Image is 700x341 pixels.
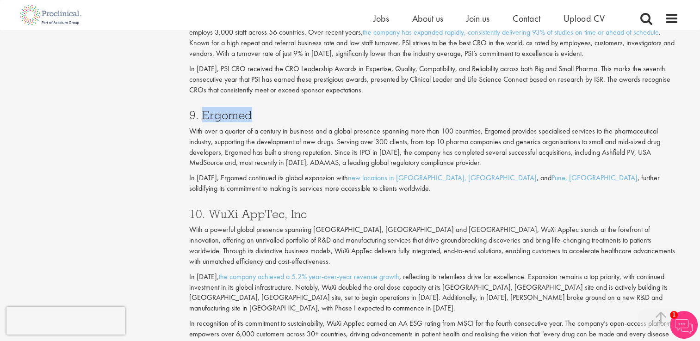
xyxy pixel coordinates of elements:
a: Upload CV [564,12,605,24]
p: With over a quarter of a century in business and a global presence spanning more than 100 countri... [189,126,679,168]
img: Chatbot [670,311,698,339]
a: the company achieved a 5.2% year-over-year revenue growth [219,272,399,281]
a: About us [412,12,443,24]
p: PSI is a fast-growing CRO specialising in oncology, haematology, [MEDICAL_DATA] and [MEDICAL_DATA... [189,17,679,59]
p: In [DATE], , reflecting its relentless drive for excellence. Expansion remains a top priority, wi... [189,272,679,314]
a: Join us [466,12,489,24]
p: In [DATE], PSI CRO received the CRO Leadership Awards in Expertise, Quality, Compatibility, and R... [189,64,679,96]
a: Pune, [GEOGRAPHIC_DATA] [551,173,638,183]
span: 1 [670,311,678,319]
p: With a powerful global presence spanning [GEOGRAPHIC_DATA], [GEOGRAPHIC_DATA] and [GEOGRAPHIC_DAT... [189,225,679,267]
iframe: reCAPTCHA [6,307,125,335]
p: In [DATE], Ergomed continued its global expansion with , and , further solidifying its commitment... [189,173,679,194]
h3: 10. WuXi AppTec, Inc [189,208,679,220]
h3: 9. Ergomed [189,109,679,121]
a: new locations in [GEOGRAPHIC_DATA], [GEOGRAPHIC_DATA] [348,173,537,183]
a: the company has expanded rapidly, consistently delivering 93% of studies on time or ahead of sche... [363,27,659,37]
a: Jobs [373,12,389,24]
a: Contact [513,12,540,24]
